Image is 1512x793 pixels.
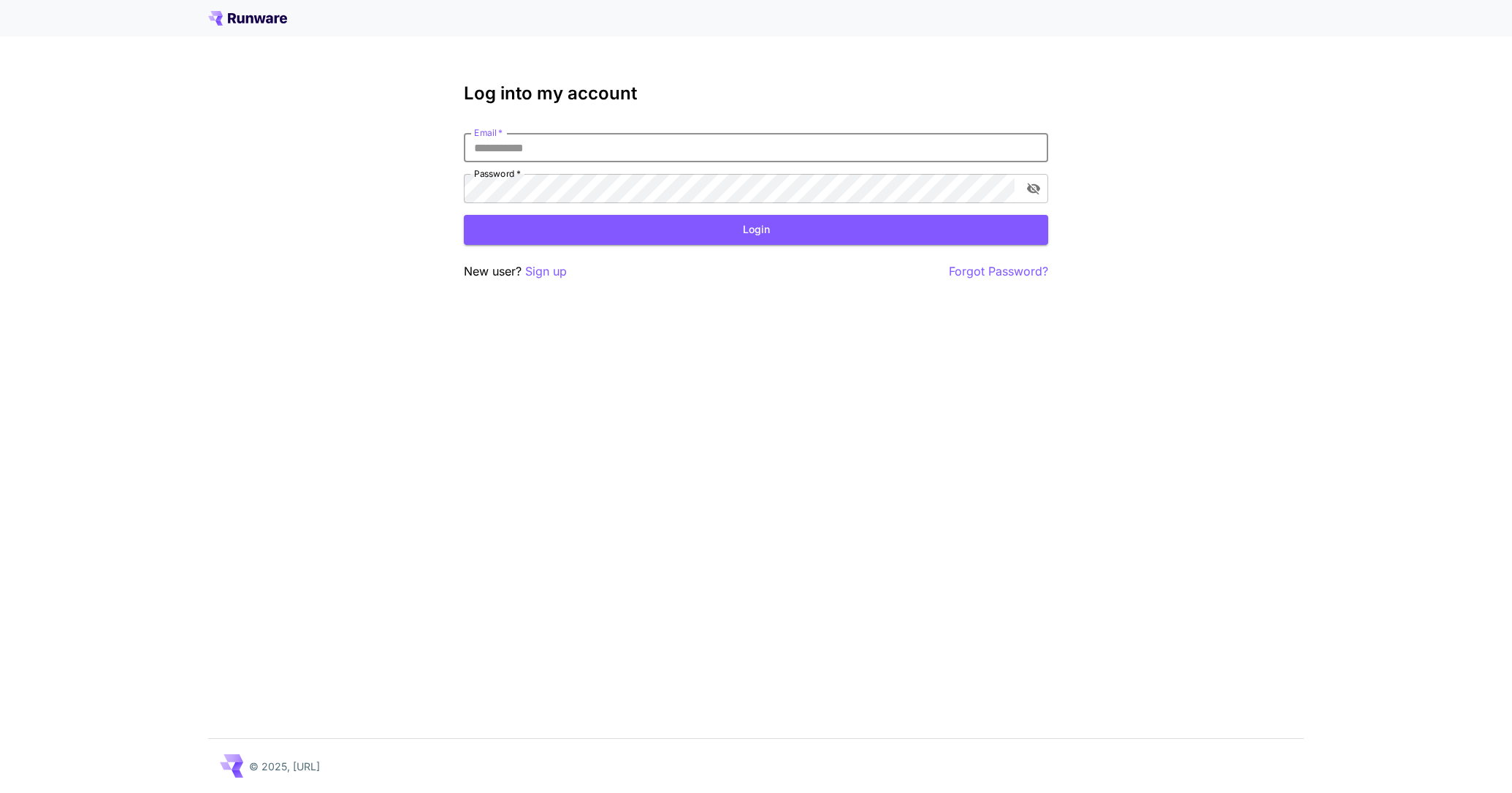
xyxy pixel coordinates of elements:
p: New user? [464,262,567,281]
p: © 2025, [URL] [249,759,320,774]
label: Password [474,167,521,180]
button: Sign up [525,262,567,281]
h3: Log into my account [464,83,1048,104]
label: Email [474,126,503,139]
button: Login [464,215,1048,245]
button: toggle password visibility [1020,175,1047,202]
button: Forgot Password? [949,262,1048,281]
